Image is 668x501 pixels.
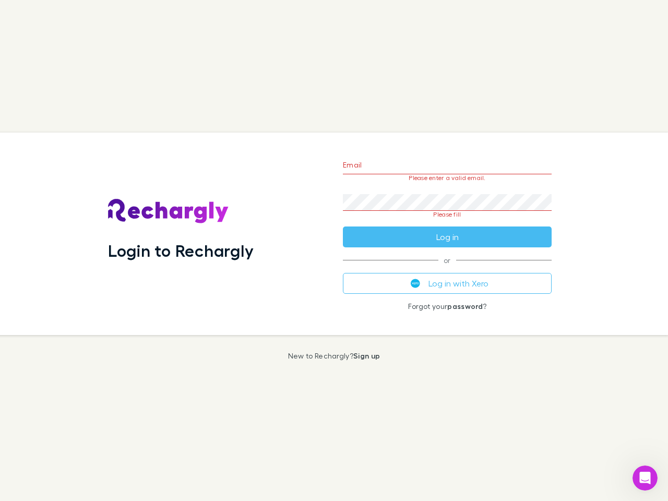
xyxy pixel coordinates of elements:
[633,466,658,491] iframe: Intercom live chat
[447,302,483,311] a: password
[343,302,552,311] p: Forgot your ?
[353,351,380,360] a: Sign up
[288,352,380,360] p: New to Rechargly?
[343,211,552,218] p: Please fill
[343,174,552,182] p: Please enter a valid email.
[411,279,420,288] img: Xero's logo
[343,273,552,294] button: Log in with Xero
[343,226,552,247] button: Log in
[108,199,229,224] img: Rechargly's Logo
[343,260,552,260] span: or
[108,241,254,260] h1: Login to Rechargly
